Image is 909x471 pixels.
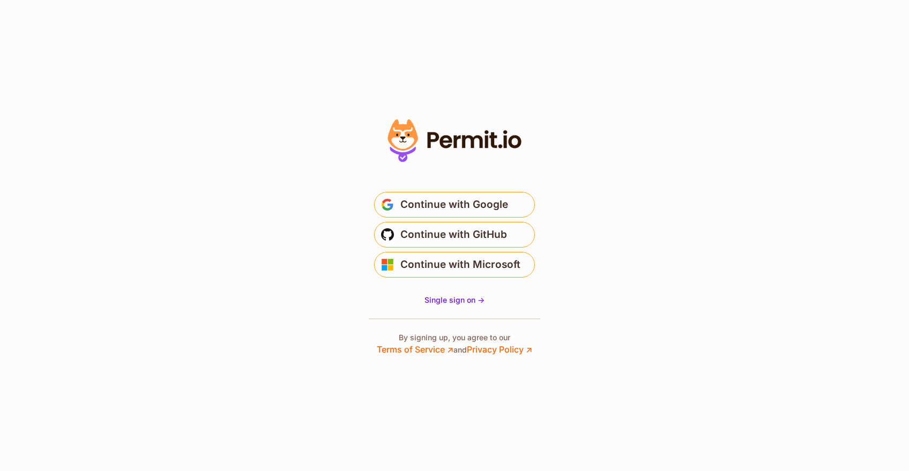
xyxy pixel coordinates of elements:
[400,226,507,243] span: Continue with GitHub
[374,222,535,248] button: Continue with GitHub
[377,344,453,355] a: Terms of Service ↗
[467,344,532,355] a: Privacy Policy ↗
[400,256,520,273] span: Continue with Microsoft
[377,332,532,356] p: By signing up, you agree to our and
[400,196,508,213] span: Continue with Google
[424,295,485,304] span: Single sign on ->
[374,252,535,278] button: Continue with Microsoft
[374,192,535,218] button: Continue with Google
[424,295,485,305] a: Single sign on ->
